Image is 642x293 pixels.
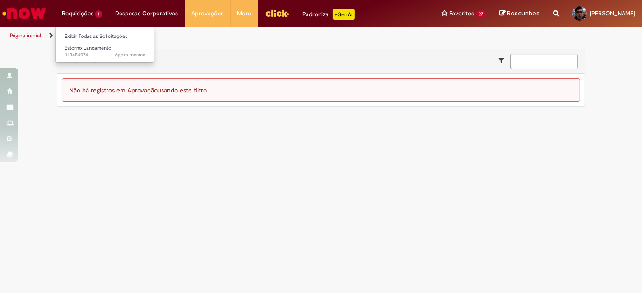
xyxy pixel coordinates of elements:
i: Mostrar filtros para: Suas Solicitações [499,57,508,64]
span: Rascunhos [507,9,540,18]
span: Despesas Corporativas [116,9,178,18]
div: Não há registros em Aprovação [62,78,580,102]
span: [PERSON_NAME] [590,9,635,17]
span: Estorno Lançamento [65,45,112,51]
img: click_logo_yellow_360x200.png [265,6,289,20]
span: Aprovações [192,9,224,18]
span: Agora mesmo [115,51,146,58]
p: +GenAi [333,9,355,20]
span: usando este filtro [158,86,207,94]
span: Aprovações [70,54,108,63]
span: Favoritos [449,9,474,18]
span: More [237,9,251,18]
a: Página inicial [10,32,41,39]
a: Exibir Todas as Solicitações [56,32,155,41]
div: Padroniza [303,9,355,20]
span: 27 [476,10,486,18]
a: Rascunhos [499,9,540,18]
a: Aberto R13454074 : Estorno Lançamento [56,43,155,60]
span: R13454074 [65,51,146,59]
img: ServiceNow [1,5,47,23]
time: 27/08/2025 17:57:21 [115,51,146,58]
ul: Trilhas de página [7,27,421,44]
ul: Requisições [55,27,154,63]
span: 1 [95,10,102,18]
span: Requisições [62,9,93,18]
